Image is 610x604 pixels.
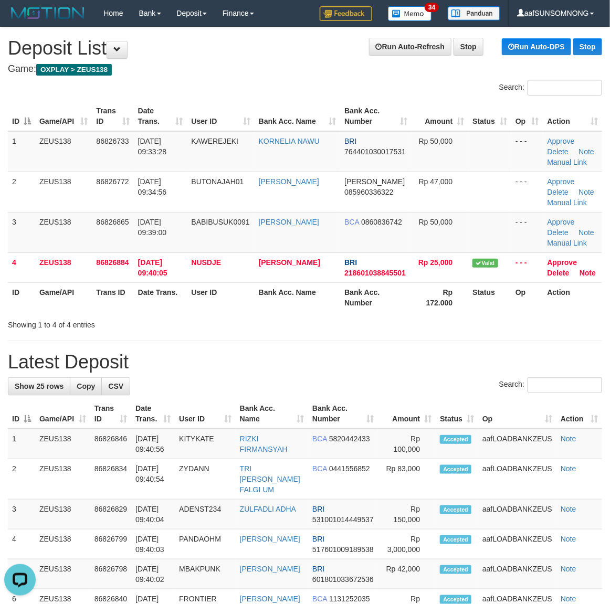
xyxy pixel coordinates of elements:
td: 86826834 [90,459,131,500]
td: [DATE] 09:40:04 [131,500,175,529]
a: Approve [548,258,577,267]
th: Bank Acc. Name [255,282,341,312]
span: 86826884 [96,258,129,267]
th: Date Trans.: activate to sort column ascending [131,399,175,429]
a: [PERSON_NAME] [259,177,319,186]
a: Note [561,435,576,443]
td: 86826846 [90,429,131,459]
span: [PERSON_NAME] [344,177,405,186]
span: 86826772 [96,177,129,186]
span: Copy 085960336322 to clipboard [344,188,393,196]
td: ZEUS138 [35,500,90,529]
span: [DATE] 09:40:05 [138,258,167,277]
th: Bank Acc. Name: activate to sort column ascending [255,101,341,131]
span: BRI [344,137,356,145]
a: Manual Link [548,198,587,207]
th: Game/API [35,282,92,312]
a: KORNELIA NAWU [259,137,320,145]
input: Search: [528,80,602,96]
a: Note [561,505,576,513]
span: Accepted [440,535,471,544]
td: 2 [8,459,35,500]
th: Amount: activate to sort column ascending [378,399,436,429]
a: RIZKI FIRMANSYAH [240,435,288,453]
a: Note [579,147,595,156]
th: Status: activate to sort column ascending [436,399,478,429]
span: BABIBUSUK0091 [191,218,249,226]
th: Op: activate to sort column ascending [478,399,556,429]
a: Copy [70,377,102,395]
span: Valid transaction [472,259,498,268]
label: Search: [499,80,602,96]
th: Action: activate to sort column ascending [556,399,602,429]
td: aafLOADBANKZEUS [478,559,556,589]
span: Copy 1131252035 to clipboard [329,595,370,603]
th: Amount: activate to sort column ascending [412,101,468,131]
span: Copy [77,382,95,390]
a: Stop [573,38,602,55]
a: Manual Link [548,158,587,166]
th: Bank Acc. Number: activate to sort column ascending [340,101,412,131]
td: ZEUS138 [35,131,92,172]
td: Rp 150,000 [378,500,436,529]
td: - - - [511,172,543,212]
th: ID [8,282,35,312]
span: 34 [425,3,439,12]
span: BRI [312,505,324,513]
span: BCA [344,218,359,226]
span: Rp 50,000 [419,137,453,145]
th: User ID: activate to sort column ascending [187,101,254,131]
a: Delete [548,147,569,156]
th: Bank Acc. Number: activate to sort column ascending [308,399,378,429]
img: Feedback.jpg [320,6,372,21]
td: - - - [511,252,543,282]
span: Rp 50,000 [419,218,453,226]
div: Showing 1 to 4 of 4 entries [8,315,246,330]
span: [DATE] 09:34:56 [138,177,167,196]
th: Bank Acc. Number [340,282,412,312]
span: Copy 601801033672536 to clipboard [312,575,374,584]
img: MOTION_logo.png [8,5,88,21]
a: [PERSON_NAME] [240,565,300,573]
td: Rp 3,000,000 [378,529,436,559]
td: ZEUS138 [35,429,90,459]
td: ZEUS138 [35,172,92,212]
td: 5 [8,559,35,589]
th: Status: activate to sort column ascending [468,101,511,131]
a: [PERSON_NAME] [259,218,319,226]
th: Bank Acc. Name: activate to sort column ascending [236,399,308,429]
img: Button%20Memo.svg [388,6,432,21]
th: ID: activate to sort column descending [8,101,35,131]
th: Action: activate to sort column ascending [543,101,602,131]
a: TRI [PERSON_NAME] FALGI UM [240,464,300,494]
th: User ID: activate to sort column ascending [175,399,236,429]
th: Date Trans.: activate to sort column ascending [134,101,187,131]
th: Action [543,282,602,312]
td: 4 [8,252,35,282]
th: User ID [187,282,254,312]
a: Delete [548,188,569,196]
td: aafLOADBANKZEUS [478,429,556,459]
a: ZULFADLI ADHA [240,505,296,513]
th: Trans ID: activate to sort column ascending [92,101,133,131]
button: Open LiveChat chat widget [4,4,36,36]
span: BCA [312,595,327,603]
h1: Deposit List [8,38,602,59]
a: Note [561,565,576,573]
th: Rp 172.000 [412,282,468,312]
h4: Game: [8,64,602,75]
th: Date Trans. [134,282,187,312]
a: CSV [101,377,130,395]
span: BRI [312,535,324,543]
span: BUTONAJAH01 [191,177,244,186]
th: Op: activate to sort column ascending [511,101,543,131]
a: Note [579,188,595,196]
td: ZEUS138 [35,252,92,282]
td: 1 [8,131,35,172]
span: Copy 531001014449537 to clipboard [312,515,374,524]
span: [DATE] 09:33:28 [138,137,167,156]
th: Op [511,282,543,312]
span: BCA [312,464,327,473]
td: PANDAOHM [175,529,236,559]
td: ADENST234 [175,500,236,529]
